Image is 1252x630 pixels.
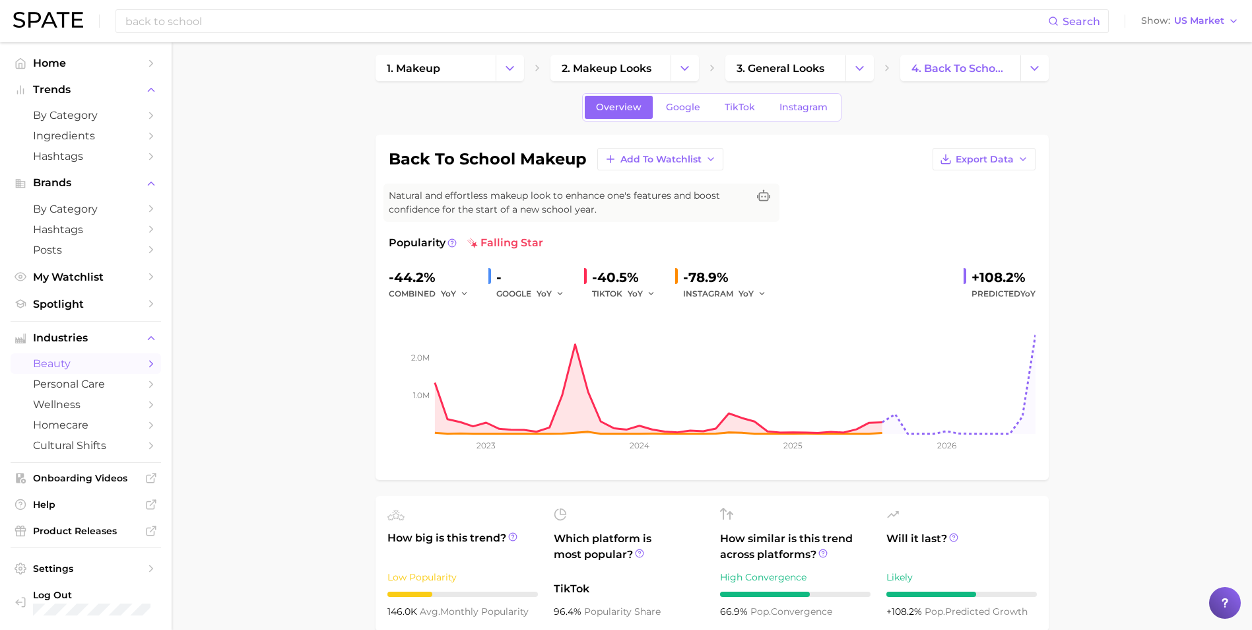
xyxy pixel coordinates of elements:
a: 2. makeup looks [550,55,671,81]
a: beauty [11,353,161,374]
span: Add to Watchlist [620,154,702,165]
button: YoY [628,286,656,302]
a: by Category [11,105,161,125]
button: ShowUS Market [1138,13,1242,30]
h1: back to school makeup [389,151,587,167]
span: Help [33,499,139,510]
span: Posts [33,244,139,256]
button: YoY [441,286,469,302]
a: Settings [11,559,161,578]
a: Instagram [768,96,839,119]
span: YoY [441,288,456,299]
span: Ingredients [33,129,139,142]
div: combined [389,286,478,302]
div: TIKTOK [592,286,665,302]
span: popularity share [584,606,661,617]
a: Hashtags [11,219,161,240]
span: US Market [1174,17,1224,24]
span: TikTok [554,581,704,597]
span: Will it last? [886,531,1037,563]
span: Popularity [389,235,445,251]
div: INSTAGRAM [683,286,775,302]
a: Product Releases [11,521,161,541]
span: cultural shifts [33,439,139,452]
span: YoY [628,288,643,299]
a: Posts [11,240,161,260]
abbr: popularity index [750,606,771,617]
span: 1. makeup [387,62,440,75]
a: 3. general looks [725,55,845,81]
div: -78.9% [683,267,775,288]
a: Spotlight [11,294,161,314]
div: +108.2% [972,267,1036,288]
a: 4. back to school makeup [900,55,1020,81]
span: YoY [1020,289,1036,298]
div: 6 / 10 [886,592,1037,597]
span: YoY [739,288,754,299]
a: wellness [11,394,161,415]
a: Home [11,53,161,73]
div: High Convergence [720,569,871,585]
tspan: 2025 [783,440,803,450]
span: Onboarding Videos [33,472,139,484]
span: 96.4% [554,606,584,617]
button: Change Category [1020,55,1049,81]
span: predicted growth [925,606,1028,617]
a: My Watchlist [11,267,161,287]
button: Export Data [933,148,1036,170]
span: Spotlight [33,298,139,310]
span: Settings [33,563,139,575]
span: Hashtags [33,150,139,162]
tspan: 2026 [937,440,956,450]
span: beauty [33,357,139,370]
input: Search here for a brand, industry, or ingredient [124,10,1048,32]
div: GOOGLE [496,286,574,302]
span: Natural and effortless makeup look to enhance one's features and boost confidence for the start o... [389,189,748,217]
span: 2. makeup looks [562,62,651,75]
span: My Watchlist [33,271,139,283]
img: falling star [467,238,478,248]
span: +108.2% [886,606,925,617]
button: Change Category [845,55,874,81]
span: How big is this trend? [387,530,538,563]
button: Add to Watchlist [597,148,723,170]
span: YoY [537,288,552,299]
button: Industries [11,328,161,348]
span: Product Releases [33,525,139,537]
span: Which platform is most popular? [554,531,704,575]
span: TikTok [725,102,755,113]
div: -44.2% [389,267,478,288]
a: Log out. Currently logged in with e-mail karina.almeda@itcosmetics.com. [11,585,161,619]
button: Change Category [496,55,524,81]
span: Hashtags [33,223,139,236]
span: falling star [467,235,543,251]
button: Change Category [671,55,699,81]
div: 3 / 10 [387,592,538,597]
tspan: 2024 [629,440,649,450]
span: by Category [33,109,139,122]
span: Predicted [972,286,1036,302]
a: Hashtags [11,146,161,166]
span: Search [1063,15,1100,28]
a: TikTok [713,96,766,119]
span: Google [666,102,700,113]
span: Trends [33,84,139,96]
div: -40.5% [592,267,665,288]
span: convergence [750,606,832,617]
button: Trends [11,80,161,100]
a: Onboarding Videos [11,468,161,488]
span: homecare [33,419,139,431]
a: by Category [11,199,161,219]
span: How similar is this trend across platforms? [720,531,871,563]
div: - [496,267,574,288]
a: Google [655,96,711,119]
span: by Category [33,203,139,215]
span: 146.0k [387,606,420,617]
span: 4. back to school makeup [911,62,1009,75]
span: monthly popularity [420,606,529,617]
a: cultural shifts [11,435,161,456]
a: Ingredients [11,125,161,146]
div: Likely [886,569,1037,585]
span: Overview [596,102,642,113]
span: 3. general looks [737,62,824,75]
